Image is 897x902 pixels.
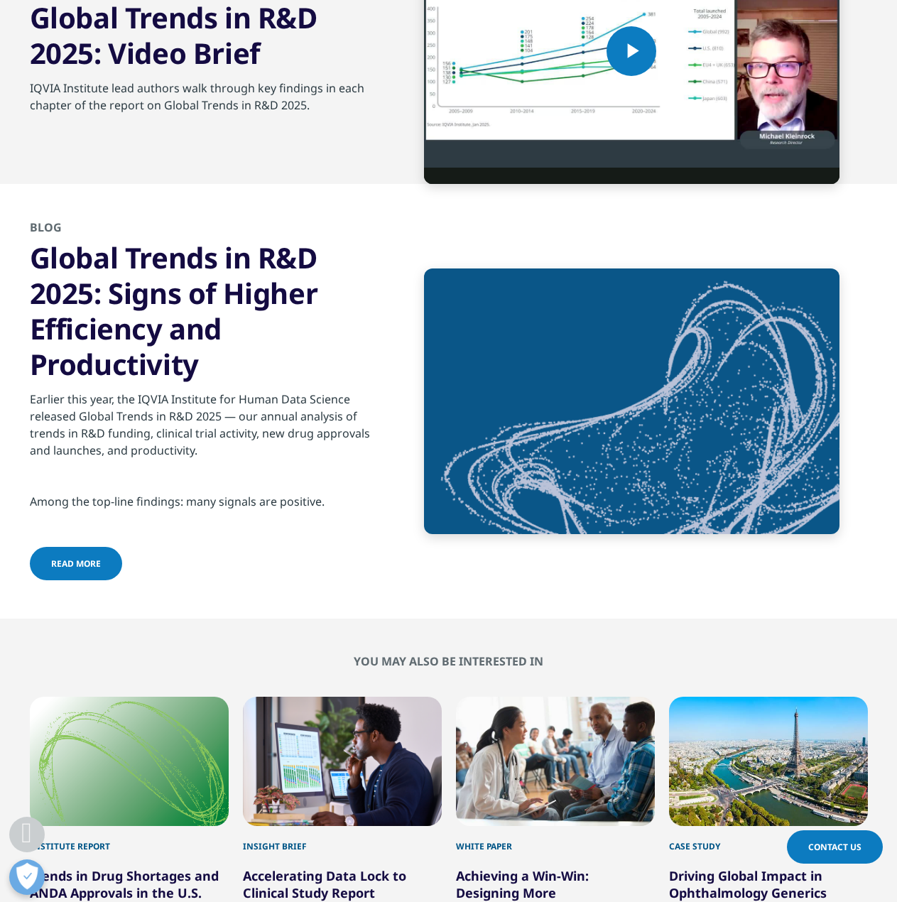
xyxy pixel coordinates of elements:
a: Contact Us [787,830,883,864]
span: Contact Us [808,841,861,853]
a: read more [30,547,122,580]
h2: blog [30,219,374,240]
p: Earlier this year, the IQVIA Institute for Human Data Science released Global Trends in R&D 2025 ... [30,391,374,467]
h3: Global Trends in R&D 2025: Signs of Higher Efficiency and Productivity [30,240,374,382]
p: Among the top-line findings: many signals are positive. [30,493,374,518]
a: Driving Global Impact in Ophthalmology Generics [669,867,827,901]
p: IQVIA Institute lead authors walk through key findings in each chapter of the report on Global Tr... [30,80,374,122]
div: White Paper [456,826,655,853]
div: Institute Report [30,826,229,853]
div: Insight Brief [243,826,442,853]
a: Trends in Drug Shortages and ANDA Approvals in the U.S. [30,867,219,901]
span: read more [51,558,101,570]
button: Play Video [607,26,656,76]
div: Case Study [669,826,868,853]
h2: You may also be interested in [30,654,868,668]
button: Open Preferences [9,859,45,895]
